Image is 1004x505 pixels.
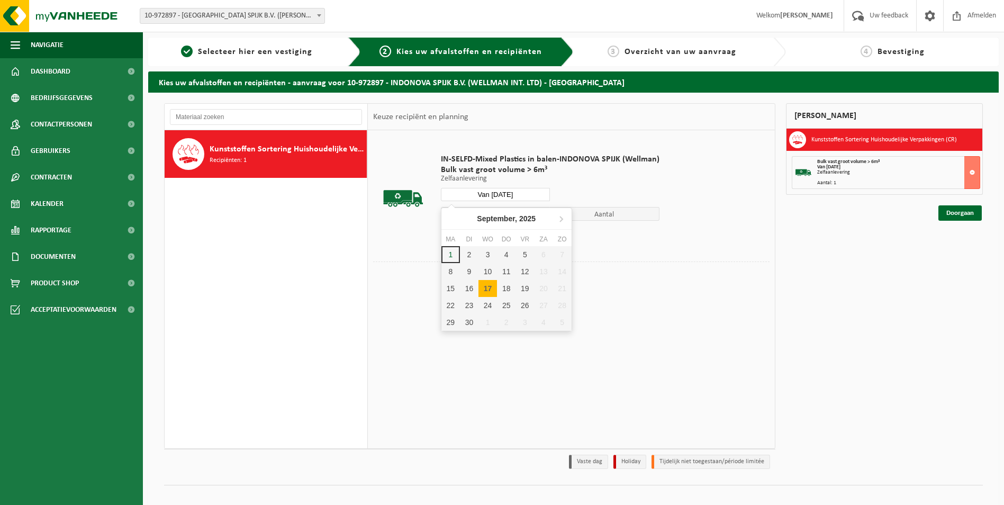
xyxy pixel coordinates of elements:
[31,244,76,270] span: Documenten
[31,217,71,244] span: Rapportage
[441,314,460,331] div: 29
[396,48,542,56] span: Kies uw afvalstoffen en recipiënten
[553,234,572,245] div: zo
[938,205,982,221] a: Doorgaan
[31,111,92,138] span: Contactpersonen
[550,207,659,221] span: Aantal
[861,46,872,57] span: 4
[441,234,460,245] div: ma
[441,246,460,263] div: 1
[210,156,247,166] span: Recipiënten: 1
[441,154,659,165] span: IN-SELFD-Mixed Plastics in balen-INDONOVA SPIJK (Wellman)
[441,263,460,280] div: 8
[31,296,116,323] span: Acceptatievoorwaarden
[534,234,553,245] div: za
[31,138,70,164] span: Gebruikers
[460,314,478,331] div: 30
[625,48,736,56] span: Overzicht van uw aanvraag
[817,159,880,165] span: Bulk vast groot volume > 6m³
[165,130,367,178] button: Kunststoffen Sortering Huishoudelijke Verpakkingen (CR) Recipiënten: 1
[478,246,497,263] div: 3
[497,280,515,297] div: 18
[140,8,325,24] span: 10-972897 - INDONOVA SPIJK B.V. (WELLMAN INT. LTD) - SPIJK
[170,109,362,125] input: Materiaal zoeken
[31,164,72,191] span: Contracten
[441,188,550,201] input: Selecteer datum
[441,165,659,175] span: Bulk vast groot volume > 6m³
[569,455,608,469] li: Vaste dag
[441,175,659,183] p: Zelfaanlevering
[515,314,534,331] div: 3
[31,270,79,296] span: Product Shop
[198,48,312,56] span: Selecteer hier een vestiging
[786,103,983,129] div: [PERSON_NAME]
[31,85,93,111] span: Bedrijfsgegevens
[460,246,478,263] div: 2
[878,48,925,56] span: Bevestiging
[497,234,515,245] div: do
[515,263,534,280] div: 12
[515,246,534,263] div: 5
[460,234,478,245] div: di
[379,46,391,57] span: 2
[497,263,515,280] div: 11
[515,297,534,314] div: 26
[613,455,646,469] li: Holiday
[780,12,833,20] strong: [PERSON_NAME]
[515,234,534,245] div: vr
[817,164,840,170] strong: Van [DATE]
[478,263,497,280] div: 10
[368,104,474,130] div: Keuze recipiënt en planning
[460,297,478,314] div: 23
[31,191,64,217] span: Kalender
[515,280,534,297] div: 19
[478,314,497,331] div: 1
[811,131,957,148] h3: Kunststoffen Sortering Huishoudelijke Verpakkingen (CR)
[148,71,999,92] h2: Kies uw afvalstoffen en recipiënten - aanvraag voor 10-972897 - INDONOVA SPIJK B.V. (WELLMAN INT....
[210,143,364,156] span: Kunststoffen Sortering Huishoudelijke Verpakkingen (CR)
[31,58,70,85] span: Dashboard
[460,263,478,280] div: 9
[478,234,497,245] div: wo
[153,46,340,58] a: 1Selecteer hier een vestiging
[441,280,460,297] div: 15
[608,46,619,57] span: 3
[140,8,324,23] span: 10-972897 - INDONOVA SPIJK B.V. (WELLMAN INT. LTD) - SPIJK
[441,297,460,314] div: 22
[473,210,540,227] div: September,
[31,32,64,58] span: Navigatie
[497,246,515,263] div: 4
[478,280,497,297] div: 17
[478,297,497,314] div: 24
[181,46,193,57] span: 1
[817,181,980,186] div: Aantal: 1
[497,314,515,331] div: 2
[652,455,770,469] li: Tijdelijk niet toegestaan/période limitée
[497,297,515,314] div: 25
[817,170,980,175] div: Zelfaanlevering
[519,215,536,222] i: 2025
[460,280,478,297] div: 16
